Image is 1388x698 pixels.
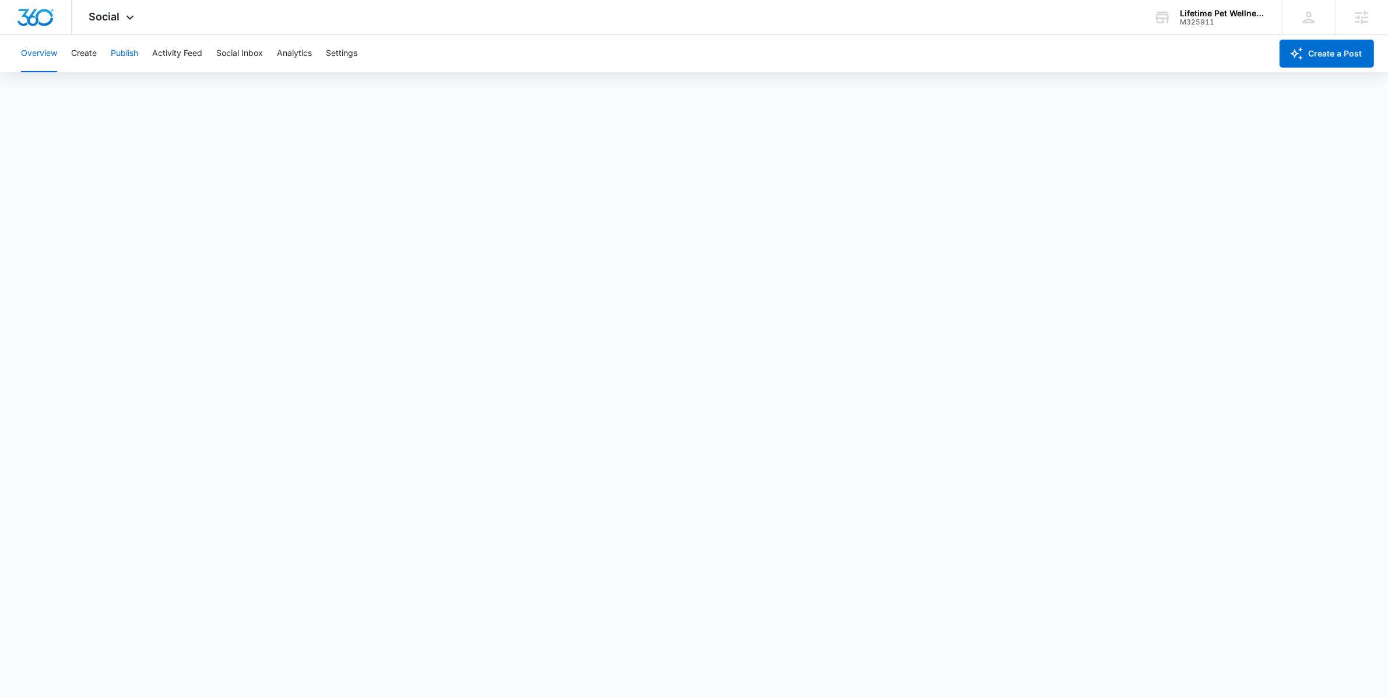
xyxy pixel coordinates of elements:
button: Activity Feed [152,35,202,72]
span: Social [89,10,120,23]
div: account name [1180,9,1265,18]
button: Social Inbox [216,35,263,72]
button: Publish [111,35,138,72]
button: Settings [326,35,357,72]
button: Create [71,35,97,72]
button: Create a Post [1280,40,1374,68]
button: Analytics [277,35,312,72]
button: Overview [21,35,57,72]
div: account id [1180,18,1265,26]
